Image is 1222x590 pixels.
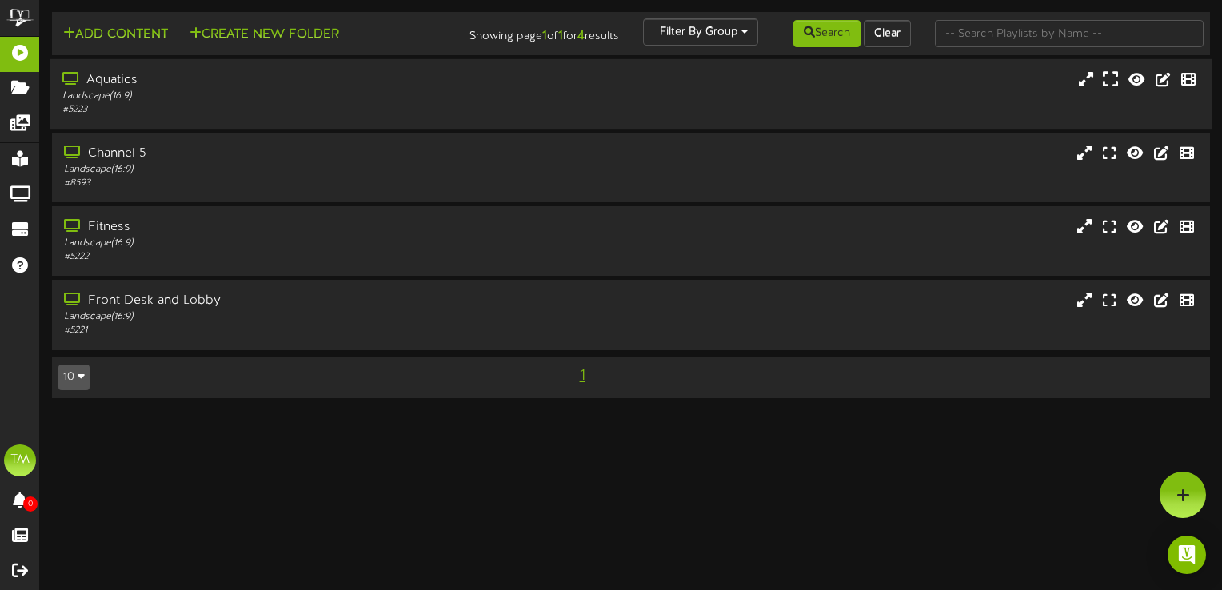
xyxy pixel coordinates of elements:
strong: 4 [577,29,585,43]
div: Landscape ( 16:9 ) [64,163,522,177]
div: Aquatics [62,71,522,90]
div: # 5223 [62,103,522,117]
strong: 1 [542,29,547,43]
button: Clear [864,20,911,47]
span: 1 [576,367,589,385]
div: Landscape ( 16:9 ) [64,237,522,250]
div: Landscape ( 16:9 ) [62,90,522,103]
button: 10 [58,365,90,390]
div: Open Intercom Messenger [1168,536,1206,574]
div: TM [4,444,36,476]
div: # 5221 [64,324,522,337]
div: # 8593 [64,177,522,190]
strong: 1 [558,29,563,43]
button: Add Content [58,25,173,45]
div: Showing page of for results [436,18,631,46]
div: # 5222 [64,250,522,264]
button: Create New Folder [185,25,344,45]
input: -- Search Playlists by Name -- [935,20,1204,47]
div: Landscape ( 16:9 ) [64,310,522,324]
div: Channel 5 [64,145,522,163]
div: Fitness [64,218,522,237]
span: 0 [23,496,38,512]
div: Front Desk and Lobby [64,292,522,310]
button: Search [793,20,861,47]
button: Filter By Group [643,18,758,46]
